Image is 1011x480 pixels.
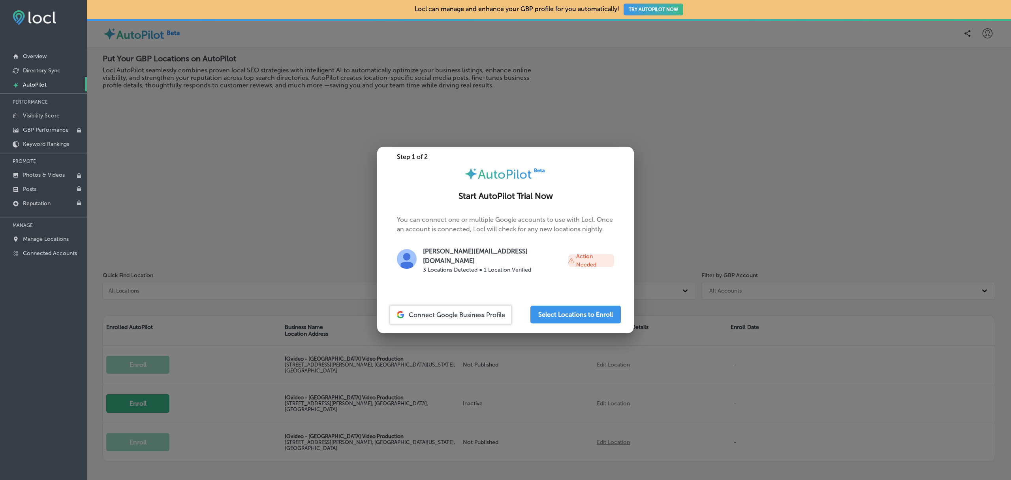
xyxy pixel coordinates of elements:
p: 3 Locations Detected ● 1 Location Verified [423,266,537,274]
p: You can connect one or multiple Google accounts to use with Locl. Once an account is connected, L... [397,215,614,280]
p: GBP Performance [23,127,69,133]
p: Directory Sync [23,67,60,74]
p: Connected Accounts [23,250,77,257]
img: fda3e92497d09a02dc62c9cd864e3231.png [13,10,56,25]
p: Posts [23,186,36,193]
p: Reputation [23,200,51,207]
span: Connect Google Business Profile [409,311,505,319]
p: Keyword Rankings [23,141,69,147]
p: [PERSON_NAME][EMAIL_ADDRESS][DOMAIN_NAME] [423,247,537,266]
img: autopilot-icon [464,167,478,181]
p: Photos & Videos [23,172,65,178]
h2: Start AutoPilot Trial Now [387,191,624,201]
p: Visibility Score [23,112,60,119]
p: Manage Locations [23,236,69,242]
p: Overview [23,53,47,60]
span: AutoPilot [478,167,532,182]
button: Select Locations to Enroll [530,306,621,323]
button: TRY AUTOPILOT NOW [624,4,683,15]
p: Action Needed [576,252,614,269]
div: Step 1 of 2 [377,153,634,161]
img: Beta [532,167,547,174]
p: AutoPilot [23,81,47,88]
